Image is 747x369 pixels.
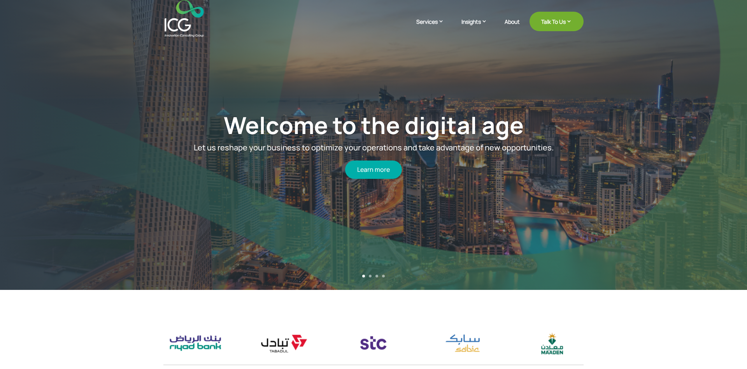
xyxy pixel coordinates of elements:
[520,330,584,357] div: 9 / 17
[431,330,494,357] img: sabic logo
[163,330,227,357] div: 5 / 17
[375,275,378,277] a: 3
[342,330,405,357] div: 7 / 17
[382,275,385,277] a: 4
[163,330,227,357] img: riyad bank
[362,275,365,277] a: 1
[224,109,524,141] a: Welcome to the digital age
[708,332,747,369] iframe: Chat Widget
[253,330,316,357] div: 6 / 17
[520,330,584,357] img: maaden logo
[253,330,316,357] img: tabadul logo
[345,161,402,179] a: Learn more
[530,12,584,31] a: Talk To Us
[416,18,452,37] a: Services
[505,19,520,37] a: About
[194,143,554,153] span: Let us reshape your business to optimize your operations and take advantage of new opportunities.
[342,330,405,357] img: stc logo
[431,330,494,357] div: 8 / 17
[369,275,372,277] a: 2
[461,18,495,37] a: Insights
